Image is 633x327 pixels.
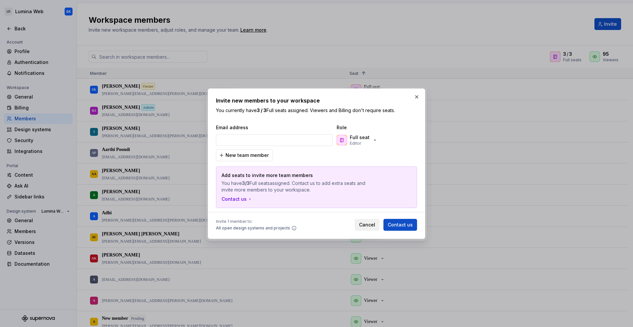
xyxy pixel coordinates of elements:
[242,180,250,186] strong: 3/3
[216,219,297,224] span: Invite 1 member to:
[226,152,269,159] span: New team member
[222,180,365,193] p: You have Full seats assigned. Contact us to add extra seats and invite more members to your works...
[216,149,273,161] button: New team member
[257,107,266,113] b: 3 / 3
[388,222,413,228] span: Contact us
[383,219,417,231] button: Contact us
[222,172,365,179] p: Add seats to invite more team members
[216,97,417,104] h2: Invite new members to your workspace
[216,124,334,131] span: Email address
[350,134,370,141] p: Full seat
[350,141,361,146] p: Editor
[335,134,380,147] button: Full seatEditor
[222,196,253,202] button: Contact us
[337,124,403,131] span: Role
[359,222,375,228] span: Cancel
[216,225,290,231] span: All open design systems and projects
[216,107,417,114] p: You currently have Full seats assigned. Viewers and Billing don't require seats.
[355,219,379,231] button: Cancel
